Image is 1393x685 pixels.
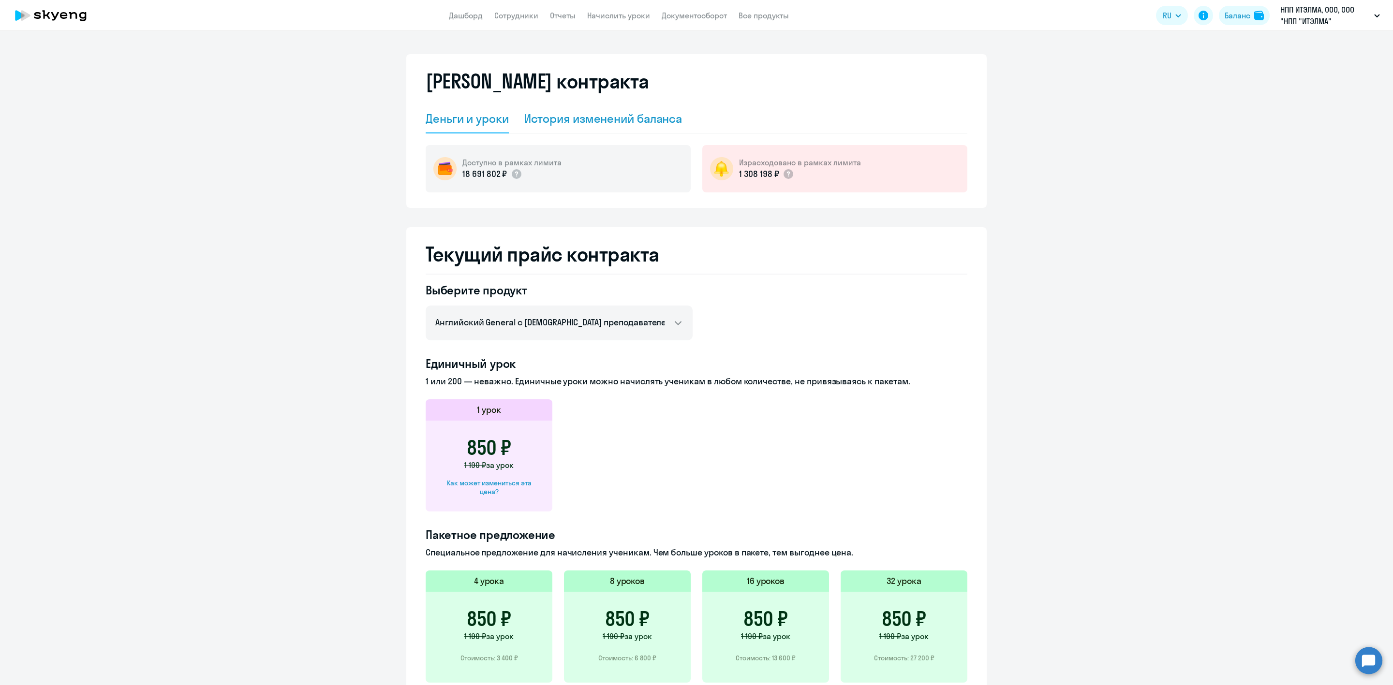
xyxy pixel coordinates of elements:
span: 1 190 ₽ [741,631,763,641]
p: Стоимость: 6 800 ₽ [598,654,656,662]
p: Стоимость: 13 600 ₽ [736,654,796,662]
div: Баланс [1225,10,1250,21]
p: НПП ИТЭЛМА, ООО, ООО "НПП "ИТЭЛМА" [1280,4,1370,27]
img: balance [1254,11,1264,20]
h2: [PERSON_NAME] контракта [426,70,649,93]
h3: 850 ₽ [467,607,511,630]
h3: 850 ₽ [605,607,650,630]
h5: Доступно в рамках лимита [462,157,562,168]
span: 1 190 ₽ [879,631,901,641]
h5: Израсходовано в рамках лимита [739,157,861,168]
h2: Текущий прайс контракта [426,243,967,266]
p: Стоимость: 3 400 ₽ [460,654,518,662]
span: за урок [901,631,929,641]
span: 1 190 ₽ [464,631,486,641]
a: Отчеты [550,11,576,20]
button: Балансbalance [1219,6,1270,25]
img: bell-circle.png [710,157,733,180]
a: Начислить уроки [587,11,650,20]
h5: 1 урок [477,404,501,416]
h3: 850 ₽ [743,607,788,630]
p: Специальное предложение для начисления ученикам. Чем больше уроков в пакете, тем выгоднее цена. [426,546,967,559]
button: НПП ИТЭЛМА, ООО, ООО "НПП "ИТЭЛМА" [1275,4,1385,27]
h4: Пакетное предложение [426,527,967,542]
div: Деньги и уроки [426,111,509,126]
h5: 32 урока [887,575,921,587]
span: RU [1163,10,1171,21]
h4: Единичный урок [426,356,967,371]
p: Стоимость: 27 200 ₽ [874,654,934,662]
h5: 8 уроков [610,575,645,587]
div: История изменений баланса [524,111,682,126]
h3: 850 ₽ [882,607,926,630]
h5: 16 уроков [747,575,785,587]
span: за урок [486,631,514,641]
div: Как может измениться эта цена? [441,479,537,496]
span: за урок [763,631,790,641]
p: 1 или 200 — неважно. Единичные уроки можно начислять ученикам в любом количестве, не привязываясь... [426,375,967,388]
p: 1 308 198 ₽ [739,168,779,180]
p: 18 691 802 ₽ [462,168,507,180]
a: Сотрудники [494,11,538,20]
span: 1 190 ₽ [464,460,486,470]
span: за урок [624,631,652,641]
h3: 850 ₽ [467,436,511,459]
img: wallet-circle.png [433,157,457,180]
span: за урок [486,460,514,470]
h5: 4 урока [474,575,504,587]
span: 1 190 ₽ [603,631,624,641]
a: Документооборот [662,11,727,20]
a: Дашборд [449,11,483,20]
a: Все продукты [739,11,789,20]
button: RU [1156,6,1188,25]
h4: Выберите продукт [426,282,693,298]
